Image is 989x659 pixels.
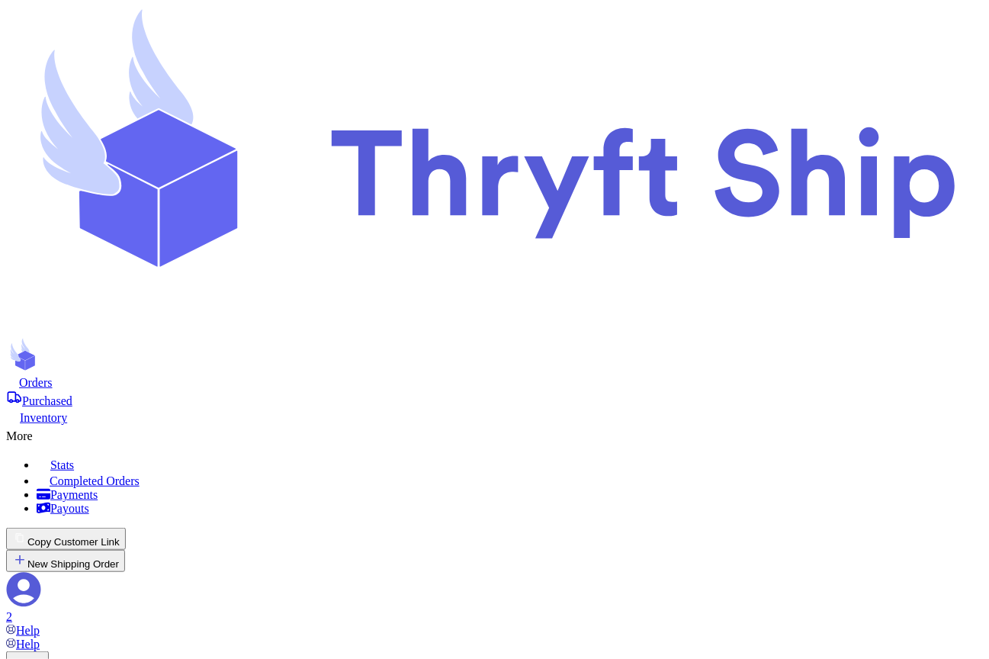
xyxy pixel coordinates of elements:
button: New Shipping Order [6,550,125,572]
div: 2 [6,610,983,624]
button: Copy Customer Link [6,528,126,550]
a: Help [6,624,40,637]
a: Payments [37,488,983,502]
a: Inventory [6,408,983,425]
span: Help [16,624,40,637]
a: Help [6,638,40,651]
a: Completed Orders [37,472,983,488]
span: Stats [50,458,74,471]
span: Purchased [22,394,72,407]
a: Orders [6,375,983,390]
a: Payouts [37,502,983,516]
a: 2 [6,572,983,624]
span: Orders [19,376,53,389]
span: Completed Orders [50,474,140,487]
span: Payments [50,488,98,501]
span: Inventory [20,411,67,424]
a: Stats [37,455,983,472]
span: Help [16,638,40,651]
span: Payouts [50,502,89,515]
a: Purchased [6,390,983,408]
div: More [6,425,983,443]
